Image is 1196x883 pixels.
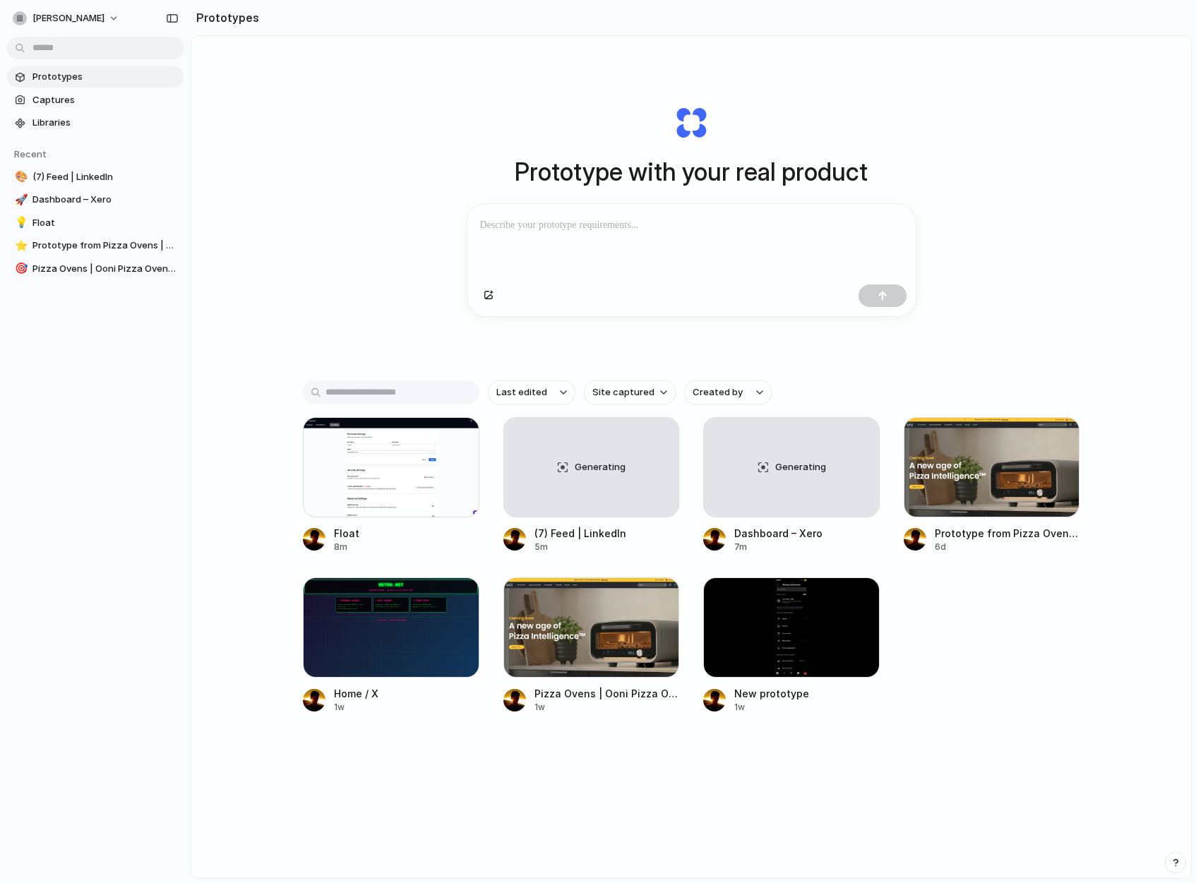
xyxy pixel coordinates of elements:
button: 💡 [13,216,27,230]
div: Pizza Ovens | Ooni Pizza Ovens — Ooni [GEOGRAPHIC_DATA] [534,686,680,701]
span: (7) Feed | LinkedIn [32,170,178,184]
span: Created by [693,385,743,400]
a: 💡Float [7,212,184,234]
span: Prototypes [32,70,178,84]
span: [PERSON_NAME] [32,11,104,25]
a: Prototype from Pizza Ovens | Ooni Pizza Ovens — Ooni USAPrototype from Pizza Ovens | Ooni Pizza O... [904,417,1080,553]
div: ⭐ [15,238,25,254]
div: (7) Feed | LinkedIn [534,526,626,541]
a: Captures [7,90,184,111]
a: Generating(7) Feed | LinkedIn5m [503,417,680,553]
div: 🎯 [15,260,25,277]
div: Prototype from Pizza Ovens | Ooni Pizza Ovens — Ooni [GEOGRAPHIC_DATA] [935,526,1080,541]
button: ⭐ [13,239,27,253]
span: Prototype from Pizza Ovens | Ooni Pizza Ovens — Ooni [GEOGRAPHIC_DATA] [32,239,178,253]
a: GeneratingDashboard – Xero7m [703,417,880,553]
button: [PERSON_NAME] [7,7,126,30]
div: New prototype [734,686,809,701]
span: Pizza Ovens | Ooni Pizza Ovens — Ooni [GEOGRAPHIC_DATA] [32,262,178,276]
a: 🎯Pizza Ovens | Ooni Pizza Ovens — Ooni [GEOGRAPHIC_DATA] [7,258,184,280]
div: 1w [334,701,378,714]
div: 1w [534,701,680,714]
div: 💡 [15,215,25,231]
div: 6d [935,541,1080,553]
div: Dashboard – Xero [734,526,823,541]
a: Prototypes [7,66,184,88]
button: 🚀 [13,193,27,207]
span: Generating [775,460,826,474]
div: Float [334,526,359,541]
a: 🎨(7) Feed | LinkedIn [7,167,184,188]
span: Float [32,216,178,230]
button: Created by [684,380,772,404]
a: FloatFloat8m [303,417,479,553]
a: Home / XHome / X1w [303,577,479,714]
button: 🎨 [13,170,27,184]
button: Site captured [584,380,676,404]
div: Home / X [334,686,378,701]
span: Libraries [32,116,178,130]
div: 7m [734,541,823,553]
span: Site captured [592,385,654,400]
button: Last edited [488,380,575,404]
div: 5m [534,541,626,553]
span: Last edited [496,385,547,400]
span: Generating [575,460,626,474]
a: New prototypeNew prototype1w [703,577,880,714]
h2: Prototypes [191,9,259,26]
div: 🎨 [15,169,25,185]
span: Recent [14,148,47,160]
button: 🎯 [13,262,27,276]
div: 8m [334,541,359,553]
a: Pizza Ovens | Ooni Pizza Ovens — Ooni USAPizza Ovens | Ooni Pizza Ovens — Ooni [GEOGRAPHIC_DATA]1w [503,577,680,714]
span: Captures [32,93,178,107]
div: 🚀 [15,192,25,208]
a: Libraries [7,112,184,133]
div: 1w [734,701,809,714]
span: Dashboard – Xero [32,193,178,207]
a: 🚀Dashboard – Xero [7,189,184,210]
a: ⭐Prototype from Pizza Ovens | Ooni Pizza Ovens — Ooni [GEOGRAPHIC_DATA] [7,235,184,256]
h1: Prototype with your real product [515,153,868,191]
